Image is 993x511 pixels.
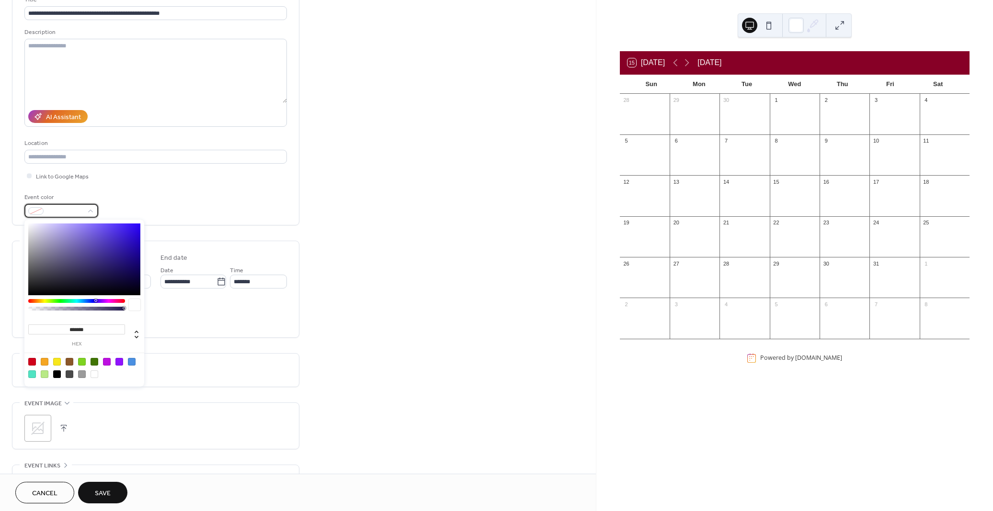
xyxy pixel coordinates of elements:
[923,97,930,104] div: 4
[914,75,962,94] div: Sat
[773,260,780,267] div: 29
[24,138,285,148] div: Location
[872,137,879,144] div: 10
[722,137,730,144] div: 7
[673,219,680,226] div: 20
[28,342,125,347] label: hex
[91,358,98,366] div: #417505
[697,57,721,68] div: [DATE]
[722,97,730,104] div: 30
[822,260,830,267] div: 30
[78,370,86,378] div: #9B9B9B
[722,219,730,226] div: 21
[822,300,830,308] div: 6
[822,97,830,104] div: 2
[24,461,60,471] span: Event links
[822,137,830,144] div: 9
[115,358,123,366] div: #9013FE
[623,260,630,267] div: 26
[28,110,88,123] button: AI Assistant
[15,482,74,503] button: Cancel
[773,137,780,144] div: 8
[624,56,668,69] button: 15[DATE]
[773,97,780,104] div: 1
[923,219,930,226] div: 25
[53,370,61,378] div: #000000
[872,97,879,104] div: 3
[91,370,98,378] div: #FFFFFF
[230,266,243,276] span: Time
[773,178,780,185] div: 15
[673,97,680,104] div: 29
[66,358,73,366] div: #8B572A
[628,75,675,94] div: Sun
[795,354,842,362] a: [DOMAIN_NAME]
[623,300,630,308] div: 2
[28,370,36,378] div: #50E3C2
[722,300,730,308] div: 4
[12,465,299,485] div: •••
[103,358,111,366] div: #BD10E0
[923,178,930,185] div: 18
[36,172,89,182] span: Link to Google Maps
[41,370,48,378] div: #B8E986
[28,358,36,366] div: #D0021B
[46,112,81,122] div: AI Assistant
[773,300,780,308] div: 5
[623,97,630,104] div: 28
[673,260,680,267] div: 27
[673,300,680,308] div: 3
[923,300,930,308] div: 8
[95,489,111,499] span: Save
[24,415,51,442] div: ;
[923,137,930,144] div: 11
[867,75,914,94] div: Fri
[623,178,630,185] div: 12
[872,178,879,185] div: 17
[78,358,86,366] div: #7ED321
[923,260,930,267] div: 1
[673,137,680,144] div: 6
[41,358,48,366] div: #F5A623
[822,219,830,226] div: 23
[78,482,127,503] button: Save
[66,370,73,378] div: #4A4A4A
[760,354,842,362] div: Powered by
[773,219,780,226] div: 22
[24,399,62,409] span: Event image
[160,253,187,263] div: End date
[623,137,630,144] div: 5
[24,192,96,202] div: Event color
[819,75,867,94] div: Thu
[673,178,680,185] div: 13
[872,219,879,226] div: 24
[822,178,830,185] div: 16
[24,27,285,37] div: Description
[675,75,723,94] div: Mon
[722,178,730,185] div: 14
[623,219,630,226] div: 19
[872,300,879,308] div: 7
[771,75,819,94] div: Wed
[160,266,173,276] span: Date
[53,358,61,366] div: #F8E71C
[128,358,136,366] div: #4A90E2
[723,75,771,94] div: Tue
[722,260,730,267] div: 28
[32,489,57,499] span: Cancel
[872,260,879,267] div: 31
